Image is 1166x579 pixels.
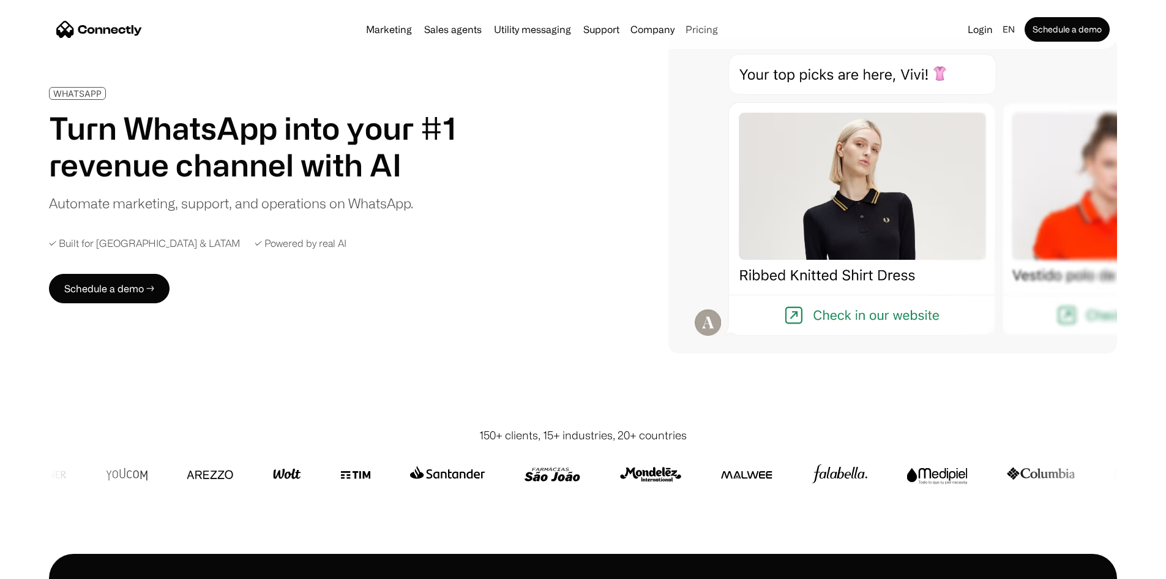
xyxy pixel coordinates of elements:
div: Company [627,21,678,38]
div: en [1003,21,1015,38]
a: Utility messaging [489,25,576,34]
a: Support [578,25,624,34]
div: ✓ Powered by real AI [255,238,346,249]
a: Schedule a demo [1025,17,1110,42]
a: home [56,20,142,39]
div: Company [630,21,675,38]
a: Sales agents [419,25,487,34]
div: WHATSAPP [53,89,102,98]
a: Pricing [681,25,723,34]
a: Schedule a demo → [49,274,170,303]
aside: Language selected: English [12,556,73,575]
div: Automate marketing, support, and operations on WhatsApp. [49,193,413,213]
h1: Turn WhatsApp into your #1 revenue channel with AI [49,110,566,183]
div: 150+ clients, 15+ industries, 20+ countries [479,427,687,444]
div: en [998,21,1022,38]
a: Login [963,21,998,38]
div: ✓ Built for [GEOGRAPHIC_DATA] & LATAM [49,238,240,249]
a: Marketing [361,25,417,34]
ul: Language list [24,558,73,575]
